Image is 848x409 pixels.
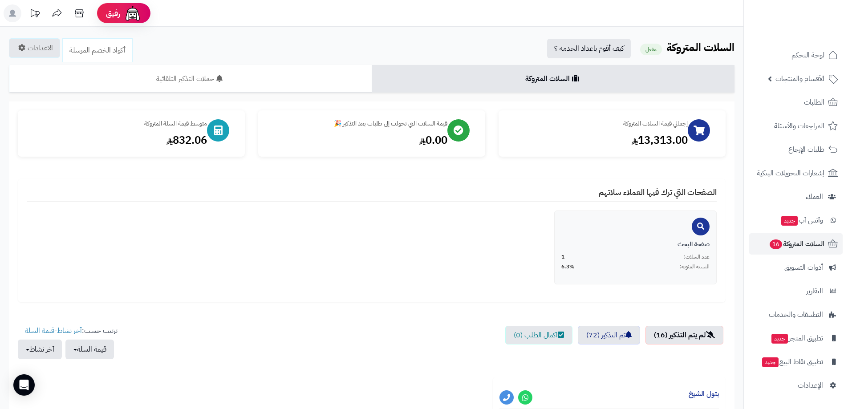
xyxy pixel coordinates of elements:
span: المراجعات والأسئلة [774,120,824,132]
div: Open Intercom Messenger [13,374,35,396]
h4: الصفحات التي ترك فيها العملاء سلاتهم [27,188,717,202]
a: حملات التذكير التلقائية [9,65,372,93]
a: العملاء [749,186,843,207]
span: التقارير [806,285,823,297]
a: لم يتم التذكير (16) [645,326,723,344]
div: 13,313.00 [507,133,688,148]
div: 0.00 [267,133,447,148]
a: أدوات التسويق [749,257,843,278]
a: الإعدادات [749,375,843,396]
a: إشعارات التحويلات البنكية [749,162,843,184]
div: صفحة البحث [561,240,710,249]
span: الإعدادات [798,379,823,392]
span: التطبيقات والخدمات [769,308,823,321]
a: السلات المتروكة [372,65,734,93]
span: رفيق [106,8,120,19]
a: آخر نشاط [57,325,82,336]
button: قيمة السلة [65,340,114,359]
span: جديد [781,216,798,226]
a: تطبيق المتجرجديد [749,328,843,349]
span: عدد السلات: [684,253,710,261]
span: وآتس آب [780,214,823,227]
a: المراجعات والأسئلة [749,115,843,137]
span: العملاء [806,190,823,203]
span: 6.3% [561,263,575,271]
span: 1 [561,253,564,261]
a: أكواد الخصم المرسلة [62,38,133,62]
span: طلبات الإرجاع [788,143,824,156]
div: متوسط قيمة السلة المتروكة [27,119,207,128]
a: التقارير [749,280,843,302]
ul: ترتيب حسب: - [18,326,118,359]
span: 16 [769,239,783,250]
a: وآتس آبجديد [749,210,843,231]
span: جديد [771,334,788,344]
span: تطبيق نقاط البيع [761,356,823,368]
span: جديد [762,357,779,367]
a: الطلبات [749,92,843,113]
a: طلبات الإرجاع [749,139,843,160]
a: لوحة التحكم [749,45,843,66]
b: السلات المتروكة [666,40,734,56]
img: ai-face.png [124,4,142,22]
span: الطلبات [804,96,824,109]
span: تطبيق المتجر [771,332,823,344]
a: تم التذكير (72) [578,326,640,344]
a: السلات المتروكة16 [749,233,843,255]
img: logo-2.png [787,7,840,25]
a: بتول الشيخ [689,389,719,399]
span: لوحة التحكم [791,49,824,61]
a: اكمال الطلب (0) [505,326,572,344]
small: مفعل [640,44,662,55]
a: كيف أقوم باعداد الخدمة ؟ [547,39,631,58]
a: التطبيقات والخدمات [749,304,843,325]
a: الاعدادات [9,38,60,58]
a: تطبيق نقاط البيعجديد [749,351,843,373]
a: تحديثات المنصة [24,4,46,24]
div: إجمالي قيمة السلات المتروكة [507,119,688,128]
span: السلات المتروكة [769,238,824,250]
div: قيمة السلات التي تحولت إلى طلبات بعد التذكير 🎉 [267,119,447,128]
span: الأقسام والمنتجات [775,73,824,85]
a: قيمة السلة [25,325,54,336]
span: إشعارات التحويلات البنكية [757,167,824,179]
span: أدوات التسويق [784,261,823,274]
button: آخر نشاط [18,340,62,359]
div: 832.06 [27,133,207,148]
span: النسبة المئوية: [680,263,710,271]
